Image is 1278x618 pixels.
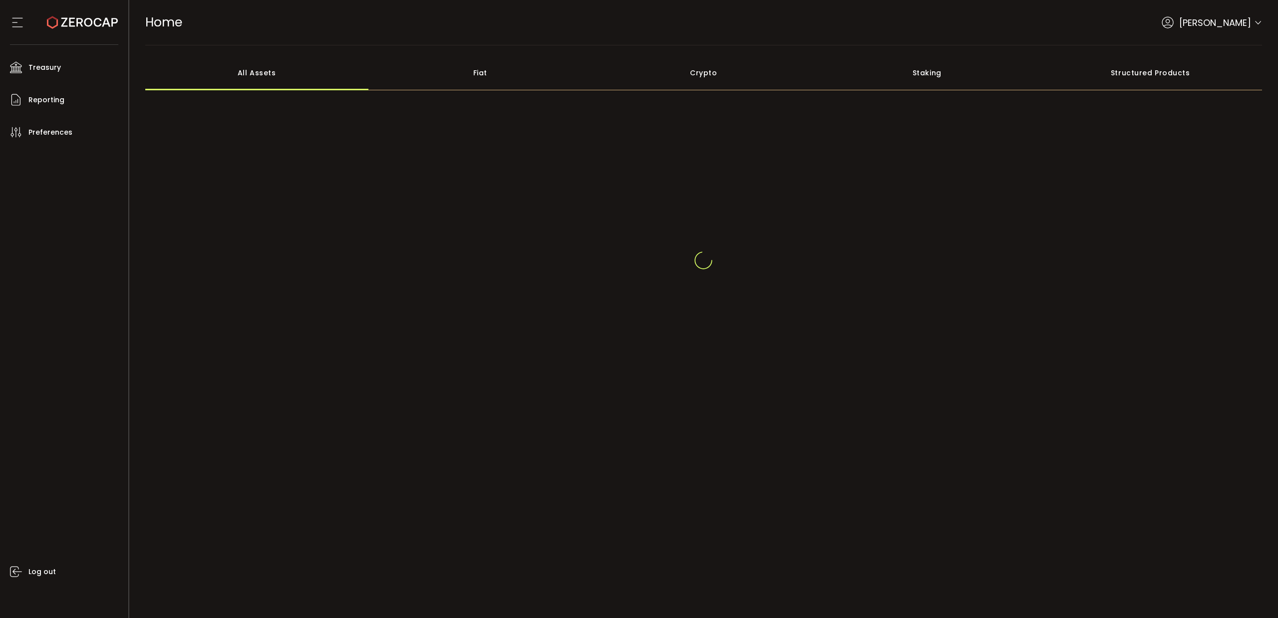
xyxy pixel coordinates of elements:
[28,565,56,579] span: Log out
[28,93,64,107] span: Reporting
[1039,55,1263,90] div: Structured Products
[368,55,592,90] div: Fiat
[1179,16,1251,29] span: [PERSON_NAME]
[28,60,61,75] span: Treasury
[28,125,72,140] span: Preferences
[145,55,369,90] div: All Assets
[592,55,816,90] div: Crypto
[815,55,1039,90] div: Staking
[145,13,182,31] span: Home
